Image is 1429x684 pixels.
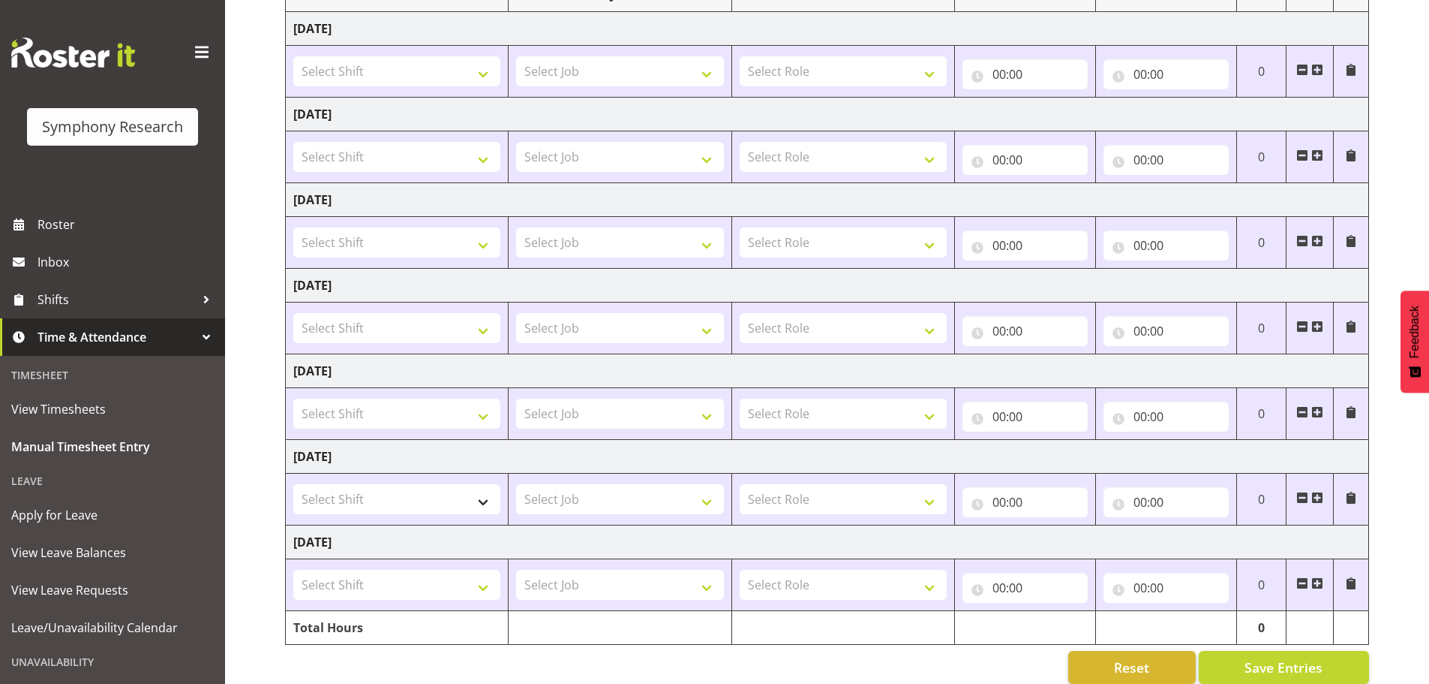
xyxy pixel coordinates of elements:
a: Apply for Leave [4,496,221,534]
input: Click to select... [962,231,1088,261]
td: 0 [1236,388,1286,440]
span: Apply for Leave [11,504,214,526]
td: 0 [1236,217,1286,269]
button: Save Entries [1199,651,1369,684]
td: [DATE] [286,183,1369,217]
input: Click to select... [1103,145,1229,175]
input: Click to select... [1103,59,1229,89]
td: 0 [1236,131,1286,183]
input: Click to select... [962,316,1088,346]
td: Total Hours [286,611,509,645]
span: Feedback [1408,306,1421,358]
span: Inbox [38,251,218,273]
input: Click to select... [962,487,1088,517]
span: Save Entries [1244,658,1322,677]
div: Leave [4,466,221,496]
td: [DATE] [286,526,1369,559]
a: Leave/Unavailability Calendar [4,609,221,646]
div: Symphony Research [42,116,183,138]
td: 0 [1236,559,1286,611]
span: Roster [38,213,218,236]
input: Click to select... [962,59,1088,89]
td: 0 [1236,303,1286,354]
div: Timesheet [4,360,221,390]
input: Click to select... [1103,402,1229,432]
input: Click to select... [1103,231,1229,261]
td: 0 [1236,474,1286,526]
td: 0 [1236,46,1286,98]
div: Unavailability [4,646,221,677]
input: Click to select... [1103,316,1229,346]
span: View Timesheets [11,398,214,420]
span: Reset [1114,658,1149,677]
button: Reset [1068,651,1196,684]
input: Click to select... [962,402,1088,432]
a: View Leave Balances [4,534,221,571]
button: Feedback - Show survey [1400,291,1429,393]
span: View Leave Balances [11,541,214,564]
span: Shifts [38,288,195,311]
img: Rosterit website logo [11,38,135,68]
span: Time & Attendance [38,326,195,348]
input: Click to select... [1103,573,1229,603]
input: Click to select... [1103,487,1229,517]
td: [DATE] [286,98,1369,131]
input: Click to select... [962,573,1088,603]
td: [DATE] [286,440,1369,474]
td: 0 [1236,611,1286,645]
td: [DATE] [286,12,1369,46]
a: View Timesheets [4,390,221,428]
a: Manual Timesheet Entry [4,428,221,466]
a: View Leave Requests [4,571,221,609]
span: Manual Timesheet Entry [11,435,214,458]
span: View Leave Requests [11,579,214,601]
td: [DATE] [286,354,1369,388]
input: Click to select... [962,145,1088,175]
span: Leave/Unavailability Calendar [11,616,214,639]
td: [DATE] [286,269,1369,303]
